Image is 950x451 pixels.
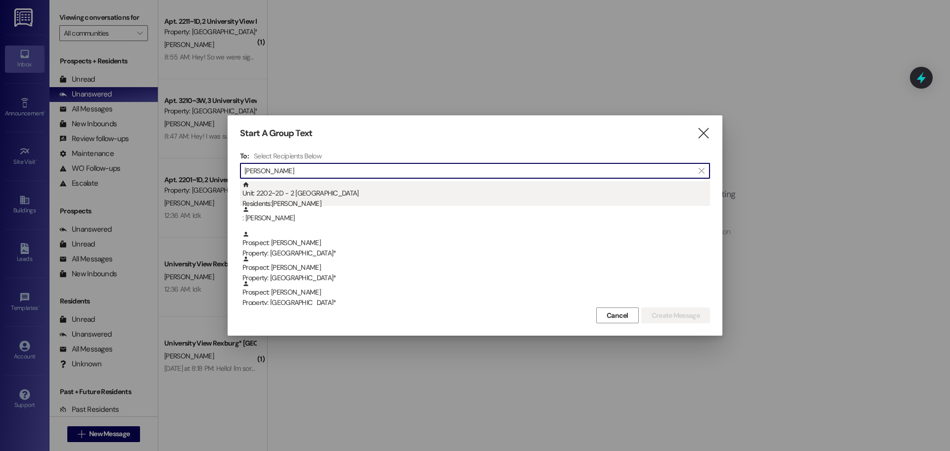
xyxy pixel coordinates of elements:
[240,280,710,305] div: Prospect: [PERSON_NAME]Property: [GEOGRAPHIC_DATA]*
[242,181,710,209] div: Unit: 2202~2D - 2 [GEOGRAPHIC_DATA]
[244,164,694,178] input: Search for any contact or apartment
[694,163,710,178] button: Clear text
[240,255,710,280] div: Prospect: [PERSON_NAME]Property: [GEOGRAPHIC_DATA]*
[242,255,710,284] div: Prospect: [PERSON_NAME]
[242,280,710,308] div: Prospect: [PERSON_NAME]
[699,167,704,175] i: 
[240,128,312,139] h3: Start A Group Text
[240,181,710,206] div: Unit: 2202~2D - 2 [GEOGRAPHIC_DATA]Residents:[PERSON_NAME]
[596,307,639,323] button: Cancel
[242,206,710,223] div: : [PERSON_NAME]
[242,231,710,259] div: Prospect: [PERSON_NAME]
[652,310,700,321] span: Create Message
[242,273,710,283] div: Property: [GEOGRAPHIC_DATA]*
[254,151,322,160] h4: Select Recipients Below
[240,231,710,255] div: Prospect: [PERSON_NAME]Property: [GEOGRAPHIC_DATA]*
[242,298,710,308] div: Property: [GEOGRAPHIC_DATA]*
[240,206,710,231] div: : [PERSON_NAME]
[242,248,710,258] div: Property: [GEOGRAPHIC_DATA]*
[242,199,710,209] div: Residents: [PERSON_NAME]
[641,307,710,323] button: Create Message
[240,151,249,160] h3: To:
[607,310,628,321] span: Cancel
[697,128,710,139] i: 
